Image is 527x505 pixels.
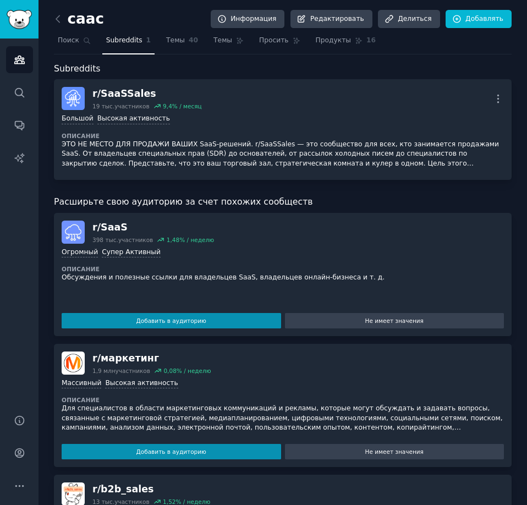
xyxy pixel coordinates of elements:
a: Просить [255,32,304,54]
font: Не имеет значения [365,317,424,324]
font: 1 [146,36,151,44]
a: Делиться [378,10,440,29]
a: SaaSSalesr/SaaSSales19 тыс.участников9,4% / месяцБольшойВысокая активностьОписаниеЭТО НЕ МЕСТО ДЛ... [54,79,512,180]
font: 9,4 [163,103,172,109]
a: Темы [210,32,248,54]
font: Высокая активность [97,114,170,122]
font: % / неделю [179,237,214,243]
font: % / месяц [172,103,202,109]
font: Темы [166,36,185,44]
font: % / неделю [176,498,211,505]
font: Супер Активный [102,248,161,256]
button: Добавить в аудиторию [62,313,281,328]
font: r/ [92,353,101,364]
font: Огромный [62,248,98,256]
font: участников [118,237,153,243]
font: 19 тыс. [92,103,114,109]
a: Subreddits1 [102,32,155,54]
button: Не имеет значения [285,313,504,328]
font: участников [114,103,149,109]
font: r/ [92,88,101,99]
font: 40 [189,36,198,44]
font: ЭТО НЕ МЕСТО ДЛЯ ПРОДАЖИ ВАШИХ SaaS-решений. r/SaaSSales — это сообщество для всех, кто занимаетс... [62,140,499,186]
img: SaaSSales [62,87,85,110]
font: % / неделю [177,367,211,374]
font: 1,52 [163,498,175,505]
a: Продукты16 [312,32,380,54]
font: участников [116,367,150,374]
font: 0,08 [163,367,176,374]
font: Для специалистов в области маркетинговых коммуникаций и рекламы, которые могут обсуждать и задава... [62,404,503,451]
font: саас [68,10,105,27]
font: Subreddits [54,63,101,74]
font: Большой [62,114,94,122]
img: SaaS [62,221,85,244]
font: r/ [92,222,101,233]
font: Не имеет значения [365,448,424,455]
font: 398 тыс. [92,237,118,243]
font: Продукты [316,36,351,44]
a: Добавлять [446,10,512,29]
font: Описание [62,133,100,139]
font: Делиться [398,15,431,23]
font: Поиск [58,36,79,44]
font: SaaSSales [101,88,156,99]
font: Добавить в аудиторию [136,448,206,455]
a: Редактировать [290,10,372,29]
font: Редактировать [310,15,364,23]
a: Темы40 [162,32,202,54]
font: Описание [62,266,100,272]
font: Расширьте свою аудиторию за счет похожих сообществ [54,196,313,207]
button: Добавить в аудиторию [62,444,281,459]
font: Subreddits [106,36,142,44]
button: Не имеет значения [285,444,504,459]
font: SaaS [101,222,128,233]
a: Информация [211,10,284,29]
font: 1,48 [167,237,179,243]
font: Массивный [62,379,101,387]
font: Просить [259,36,289,44]
font: 16 [366,36,376,44]
img: Логотип GummySearch [7,10,32,29]
font: Высокая активность [105,379,178,387]
font: Добавить в аудиторию [136,317,206,324]
img: маркетинг [62,352,85,375]
font: маркетинг [101,353,159,364]
font: участников [114,498,149,505]
font: Описание [62,397,100,403]
font: 13 тыс. [92,498,114,505]
font: r/ [92,484,101,495]
a: Поиск [54,32,95,54]
font: Добавлять [465,15,503,23]
font: Темы [213,36,232,44]
font: Информация [230,15,276,23]
font: 1,9 млн [92,367,116,374]
font: b2b_sales [101,484,154,495]
font: Обсуждения и полезные ссылки для владельцев SaaS, владельцев онлайн-бизнеса и т. д. [62,273,385,281]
